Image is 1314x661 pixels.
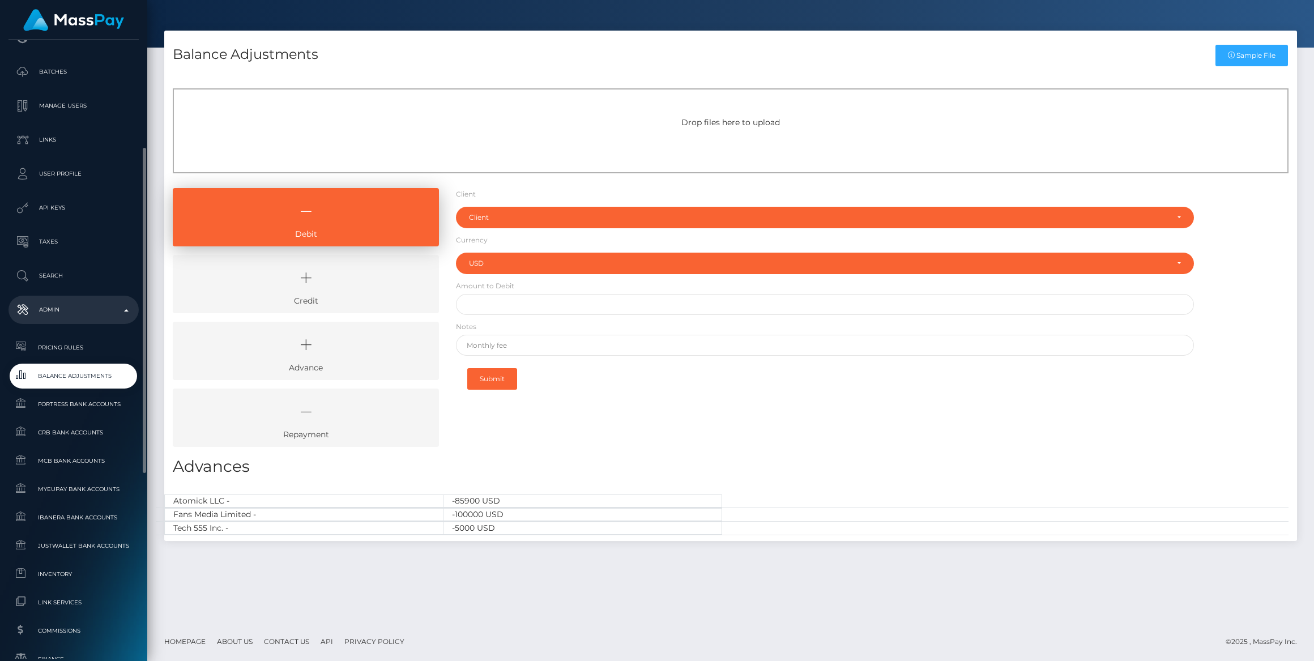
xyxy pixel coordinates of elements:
span: Balance Adjustments [13,369,134,382]
a: Batches [8,58,139,86]
button: Submit [467,368,517,390]
a: Inventory [8,562,139,586]
label: Notes [456,322,476,332]
a: Advance [173,322,439,380]
span: MCB Bank Accounts [13,454,134,467]
a: Credit [173,255,439,313]
a: User Profile [8,160,139,188]
div: -85900 USD [443,494,723,508]
a: Debit [173,188,439,246]
a: Manage Users [8,92,139,120]
p: Links [13,131,134,148]
a: About Us [212,633,257,650]
div: Fans Media Limited - [164,508,443,521]
span: Drop files here to upload [681,117,780,127]
h4: Balance Adjustments [173,45,318,65]
span: MyEUPay Bank Accounts [13,483,134,496]
a: JustWallet Bank Accounts [8,534,139,558]
a: Ibanera Bank Accounts [8,505,139,530]
a: Search [8,262,139,290]
a: Admin [8,296,139,324]
p: Batches [13,63,134,80]
a: Sample File [1215,45,1288,66]
a: Link Services [8,590,139,615]
span: Commissions [13,624,134,637]
span: Pricing Rules [13,341,134,354]
label: Amount to Debit [456,281,514,291]
a: MCB Bank Accounts [8,449,139,473]
a: Taxes [8,228,139,256]
input: Monthly fee [456,335,1194,356]
p: Admin [13,301,134,318]
span: JustWallet Bank Accounts [13,539,134,552]
p: Taxes [13,233,134,250]
h3: Advances [173,455,1289,477]
span: Inventory [13,568,134,581]
div: USD [469,259,1168,268]
div: Atomick LLC - [164,494,443,508]
p: API Keys [13,199,134,216]
a: Privacy Policy [340,633,409,650]
a: CRB Bank Accounts [8,420,139,445]
a: Balance Adjustments [8,364,139,388]
a: Fortress Bank Accounts [8,392,139,416]
button: USD [456,253,1194,274]
span: Fortress Bank Accounts [13,398,134,411]
img: MassPay Logo [23,9,124,31]
a: Repayment [173,389,439,447]
a: Homepage [160,633,210,650]
button: Client [456,207,1194,228]
a: API [316,633,338,650]
p: Search [13,267,134,284]
p: User Profile [13,165,134,182]
a: Pricing Rules [8,335,139,360]
label: Currency [456,235,488,245]
span: CRB Bank Accounts [13,426,134,439]
span: Link Services [13,596,134,609]
a: Links [8,126,139,154]
a: API Keys [8,194,139,222]
div: © 2025 , MassPay Inc. [1226,636,1306,648]
a: Commissions [8,619,139,643]
div: -100000 USD [443,508,723,521]
a: MyEUPay Bank Accounts [8,477,139,501]
a: Contact Us [259,633,314,650]
div: Client [469,213,1168,222]
span: Ibanera Bank Accounts [13,511,134,524]
p: Manage Users [13,97,134,114]
label: Client [456,189,476,199]
div: Tech 555 Inc. - [164,522,443,535]
div: -5000 USD [443,522,723,535]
